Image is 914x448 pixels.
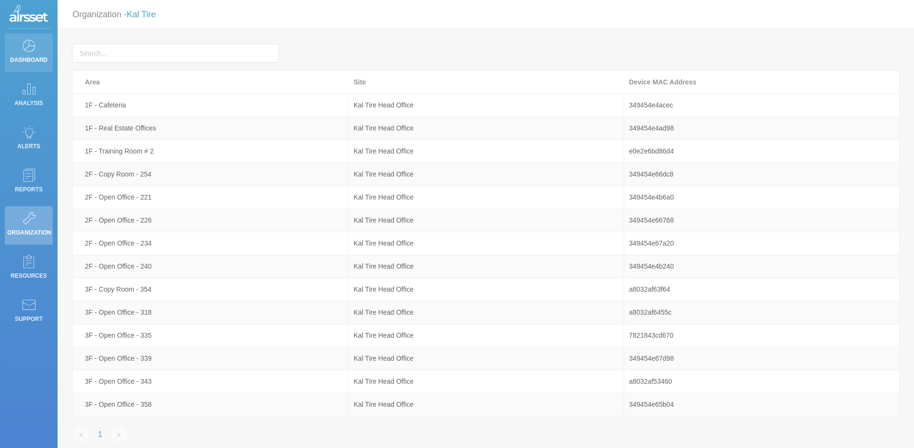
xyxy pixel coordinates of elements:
div: 1F - Training Room # 2 [80,146,348,157]
p: Analysis [7,96,50,110]
img: Logo [10,5,48,24]
div: 349454e67d98 [624,353,899,364]
p: Reports [7,182,50,197]
div: Area [80,77,349,88]
div: Site [349,77,624,88]
p: Resources [7,269,50,283]
div: Kal Tire Head Office [349,123,624,134]
div: 2F - Open Office - 234 [80,238,348,249]
p: Dashboard [7,53,50,67]
a: Alerts [5,120,53,158]
div: 2F - Open Office - 221 [80,192,348,203]
div: Kal Tire Head Office [349,192,624,203]
a: 1 [92,426,108,443]
p: Organization - [72,6,156,24]
a: Organization [5,206,53,245]
div: Kal Tire Head Office [349,100,624,111]
div: 349454e4b6a0 [624,192,899,203]
div: 2F - Copy Room - 254 [80,169,348,180]
div: 349454e4b240 [624,261,899,272]
div: 349454e66dc8 [624,169,899,180]
div: Kal Tire Head Office [349,169,624,180]
div: Kal Tire Head Office [349,399,624,410]
div: Kal Tire Head Office [349,376,624,387]
div: Device MAC Address [624,77,900,88]
div: 3F - Open Office - 318 [80,307,348,318]
div: Kal Tire Head Office [349,238,624,249]
div: 349454e4ad98 [624,123,899,134]
div: e0e2e6bd86d4 [624,146,899,157]
div: a8032af53460 [624,376,899,387]
div: Kal Tire Head Office [349,146,624,157]
div: Kal Tire Head Office [349,330,624,341]
div: Kal Tire Head Office [349,284,624,295]
div: 349454e4acec [624,100,899,111]
a: Support [5,293,53,331]
a: Kal Tire [127,10,156,19]
div: 3F - Open Office - 339 [80,353,348,364]
div: 349454e66768 [624,215,899,226]
p: Support [7,312,50,326]
div: Kal Tire Head Office [349,353,624,364]
input: Search... [72,44,279,63]
div: 349454e65b04 [624,399,899,410]
div: 3F - Open Office - 343 [80,376,348,387]
p: Alerts [7,139,50,153]
a: Analysis [5,77,53,115]
div: Kal Tire Head Office [349,261,624,272]
div: a8032af6455c [624,307,899,318]
a: Dashboard [5,34,53,72]
a: Reports [5,163,53,201]
div: 3F - Open Office - 335 [80,330,348,341]
div: 1F - Real Estate Offices [80,123,348,134]
div: 2F - Open Office - 226 [80,215,348,226]
div: 1F - Cafeteria [80,100,348,111]
div: a8032af63f64 [624,284,899,295]
p: Organization [7,225,50,240]
div: 349454e67a20 [624,238,899,249]
div: Kal Tire Head Office [349,215,624,226]
div: 3F - Copy Room - 354 [80,284,348,295]
div: Kal Tire Head Office [349,307,624,318]
div: 2F - Open Office - 240 [80,261,348,272]
div: 3F - Open Office - 358 [80,399,348,410]
a: Resources [5,249,53,288]
div: 7821843cd670 [624,330,899,341]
